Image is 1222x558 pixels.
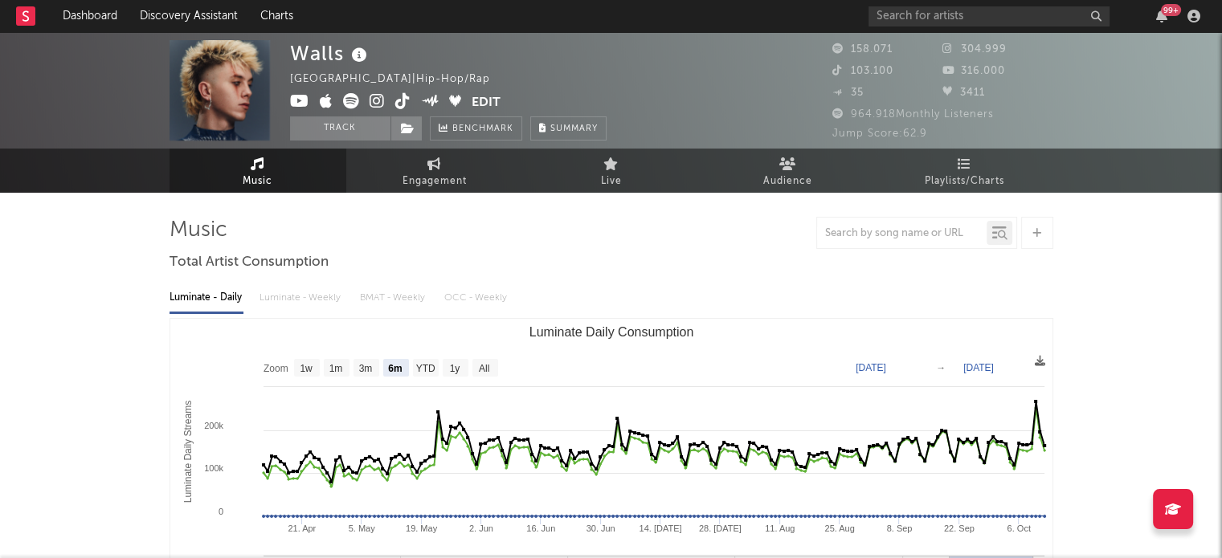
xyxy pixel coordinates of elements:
[182,401,193,503] text: Luminate Daily Streams
[942,66,1005,76] span: 316.000
[942,44,1007,55] span: 304.999
[264,363,288,374] text: Zoom
[288,523,316,533] text: 21. Apr
[943,523,974,533] text: 22. Sep
[925,172,1004,191] span: Playlists/Charts
[452,120,513,139] span: Benchmark
[856,362,886,373] text: [DATE]
[243,172,272,191] span: Music
[526,523,555,533] text: 16. Jun
[530,116,607,141] button: Summary
[832,109,994,120] span: 964.918 Monthly Listeners
[700,149,877,193] a: Audience
[550,124,598,133] span: Summary
[832,88,864,98] span: 35
[601,172,622,191] span: Live
[290,40,371,67] div: Walls
[405,523,437,533] text: 19. May
[886,523,912,533] text: 8. Sep
[1156,10,1167,22] button: 99+
[868,6,1110,26] input: Search for artists
[403,172,467,191] span: Engagement
[204,463,223,473] text: 100k
[388,363,402,374] text: 6m
[698,523,741,533] text: 28. [DATE]
[348,523,375,533] text: 5. May
[472,93,501,113] button: Edit
[942,88,985,98] span: 3411
[963,362,994,373] text: [DATE]
[824,523,854,533] text: 25. Aug
[290,70,509,89] div: [GEOGRAPHIC_DATA] | Hip-Hop/Rap
[936,362,946,373] text: →
[478,363,488,374] text: All
[832,128,927,139] span: Jump Score: 62.9
[170,253,329,272] span: Total Artist Consumption
[765,523,795,533] text: 11. Aug
[468,523,492,533] text: 2. Jun
[204,421,223,430] text: 200k
[415,363,435,374] text: YTD
[170,284,243,312] div: Luminate - Daily
[832,44,893,55] span: 158.071
[877,149,1053,193] a: Playlists/Charts
[300,363,313,374] text: 1w
[639,523,681,533] text: 14. [DATE]
[586,523,615,533] text: 30. Jun
[329,363,342,374] text: 1m
[1007,523,1030,533] text: 6. Oct
[832,66,893,76] span: 103.100
[1161,4,1181,16] div: 99 +
[358,363,372,374] text: 3m
[346,149,523,193] a: Engagement
[290,116,390,141] button: Track
[170,149,346,193] a: Music
[529,325,693,339] text: Luminate Daily Consumption
[763,172,812,191] span: Audience
[430,116,522,141] a: Benchmark
[449,363,460,374] text: 1y
[817,227,987,240] input: Search by song name or URL
[218,507,223,516] text: 0
[523,149,700,193] a: Live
